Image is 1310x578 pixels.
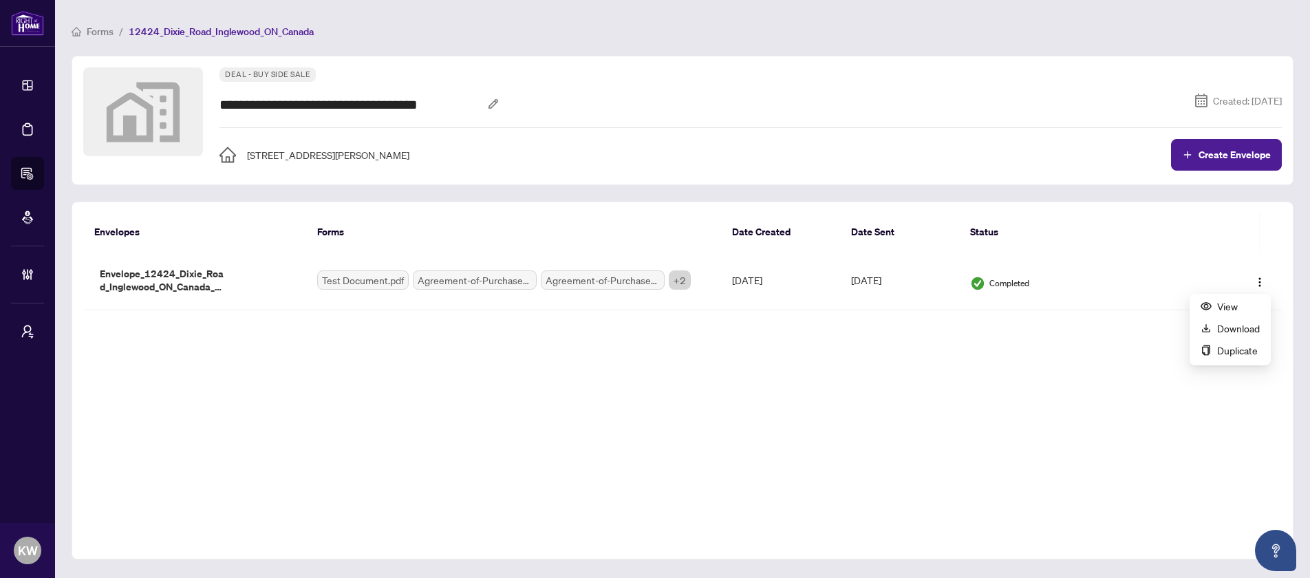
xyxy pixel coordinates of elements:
span: View [1217,301,1238,311]
th: Date Sent [840,213,959,250]
button: Logo [1249,269,1271,291]
img: Property [83,67,203,156]
button: Open asap [1255,530,1296,571]
td: [DATE] [840,250,959,310]
span: Envelope_12424_Dixie_Road_Inglewood_ON_Canada_1759760506203 [94,267,232,294]
span: Test Document.pdf [317,270,409,290]
span: Forms [87,25,114,38]
button: Create Envelope [1171,139,1282,171]
span: user-switch [21,325,34,339]
img: Status Icon [970,276,985,291]
span: Agreement-of-Purchase-and-Sale.pdf [413,270,537,290]
span: Agreement-of-Purchase-and-Sale-–-Co-operative-Building-Resale-Agreement.pdf [541,270,665,290]
span: Completed [989,277,1029,290]
span: Download [1217,323,1260,333]
span: Deal - Buy Side Sale [219,67,316,82]
span: KW [18,541,38,560]
th: Date Created [721,213,840,250]
td: [DATE] [721,250,840,310]
img: Logo [1254,277,1265,288]
span: home [72,27,81,36]
span: Duplicate [1217,345,1258,355]
img: logo [11,10,44,36]
li: / [119,23,123,39]
span: Create Envelope [1199,150,1271,160]
th: Status [959,213,1220,250]
span: [STREET_ADDRESS][PERSON_NAME] [247,147,409,162]
span: Created: [DATE] [1213,93,1282,108]
span: 12424_Dixie_Road_Inglewood_ON_Canada [129,25,314,38]
span: +2 [669,270,691,290]
th: Envelopes [83,213,306,250]
th: Forms [306,213,722,250]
